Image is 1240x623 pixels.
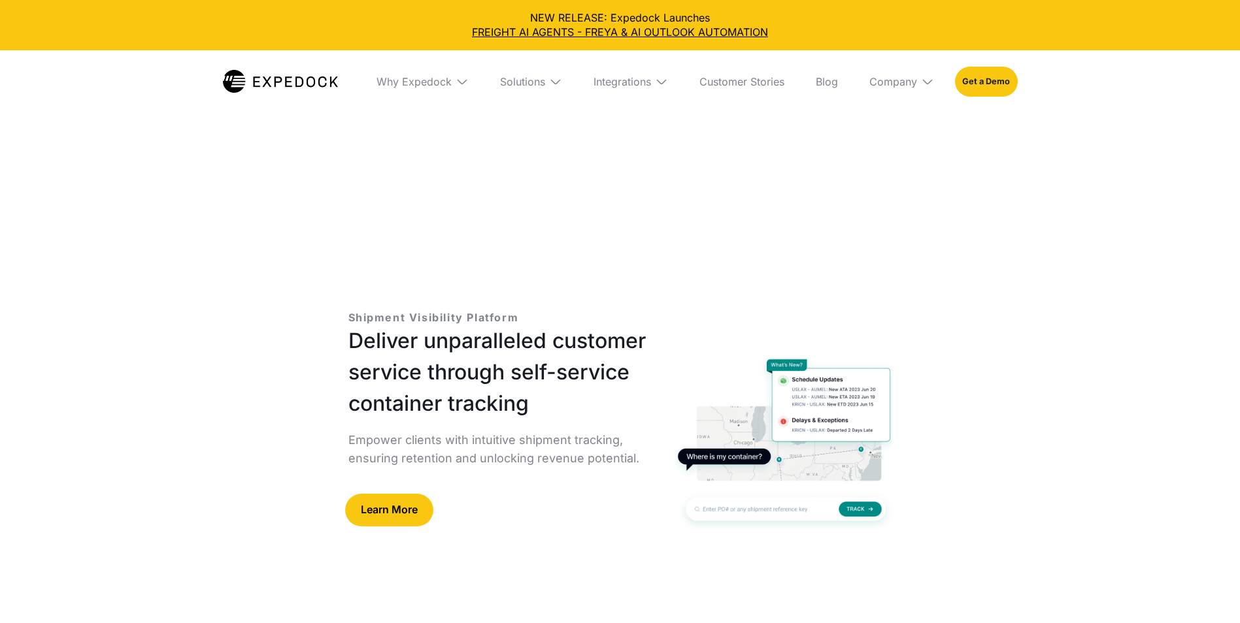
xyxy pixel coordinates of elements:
[10,10,1230,40] div: NEW RELEASE: Expedock Launches
[348,431,655,468] p: Empower clients with intuitive shipment tracking, ensuring retention and unlocking revenue potent...
[869,75,917,88] div: Company
[594,75,651,88] div: Integrations
[377,75,452,88] div: Why Expedock
[366,50,479,113] div: Why Expedock
[805,50,848,113] a: Blog
[859,50,945,113] div: Company
[500,75,545,88] div: Solutions
[583,50,679,113] div: Integrations
[10,25,1230,39] a: FREIGHT AI AGENTS - FREYA & AI OUTLOOK AUTOMATION
[490,50,573,113] div: Solutions
[345,494,433,526] a: Learn More
[348,310,519,325] p: Shipment Visibility Platform
[689,50,795,113] a: Customer Stories
[955,67,1017,97] a: Get a Demo
[348,325,655,419] h1: Deliver unparalleled customer service through self-service container tracking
